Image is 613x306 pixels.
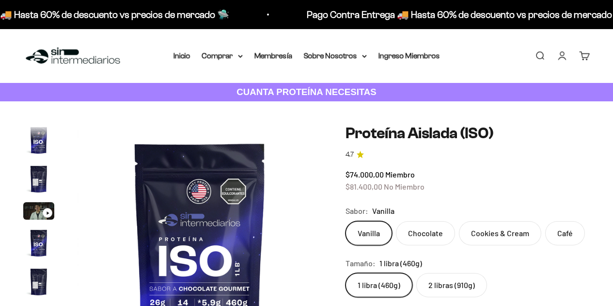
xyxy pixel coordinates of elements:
[202,49,243,62] summary: Comprar
[23,266,54,297] img: Proteína Aislada (ISO)
[304,49,367,62] summary: Sobre Nosotros
[23,202,54,223] button: Ir al artículo 3
[346,149,354,160] span: 4.7
[23,227,54,258] img: Proteína Aislada (ISO)
[23,266,54,300] button: Ir al artículo 5
[385,170,415,179] span: Miembro
[23,163,54,194] img: Proteína Aislada (ISO)
[346,257,376,270] legend: Tamaño:
[23,227,54,261] button: Ir al artículo 4
[346,170,384,179] span: $74.000,00
[372,205,394,217] span: Vanilla
[346,125,590,142] h1: Proteína Aislada (ISO)
[384,182,424,191] span: No Miembro
[346,182,382,191] span: $81.400,00
[254,51,292,60] a: Membresía
[346,149,590,160] a: 4.74.7 de 5.0 estrellas
[23,125,54,159] button: Ir al artículo 1
[23,125,54,156] img: Proteína Aislada (ISO)
[378,51,440,60] a: Ingreso Miembros
[173,51,190,60] a: Inicio
[23,163,54,197] button: Ir al artículo 2
[346,205,368,217] legend: Sabor:
[379,257,422,270] span: 1 libra (460g)
[236,87,377,97] strong: CUANTA PROTEÍNA NECESITAS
